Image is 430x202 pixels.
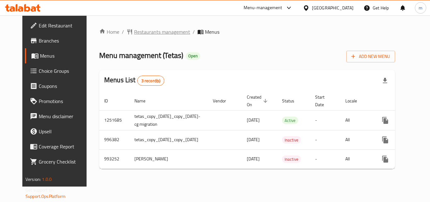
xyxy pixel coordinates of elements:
button: Add New Menu [346,51,395,62]
li: / [122,28,124,36]
a: Choice Groups [25,63,94,78]
td: tetas_copy_[DATE]_copy_[DATE]-cg migration [129,110,208,130]
td: 993252 [99,149,129,169]
a: Grocery Checklist [25,154,94,169]
div: Total records count [137,76,165,86]
span: Menus [205,28,219,36]
td: - [310,149,340,169]
span: Get support on: [25,186,54,194]
td: All [340,110,373,130]
span: Vendor [213,97,234,105]
a: Restaurants management [127,28,190,36]
td: All [340,149,373,169]
td: tetas_copy_[DATE]_copy_[DATE] [129,130,208,149]
div: Menu-management [244,4,282,12]
span: Open [186,53,200,59]
span: Upsell [39,128,89,135]
span: Add New Menu [351,53,390,61]
span: 3 record(s) [138,78,164,84]
a: Coupons [25,78,94,94]
span: Restaurants management [134,28,190,36]
span: Coverage Report [39,143,89,150]
span: m [419,4,422,11]
span: Inactive [282,136,301,144]
span: Active [282,117,298,124]
a: Upsell [25,124,94,139]
span: Promotions [39,97,89,105]
a: Edit Restaurant [25,18,94,33]
button: Change Status [393,132,408,147]
div: Inactive [282,155,301,163]
div: [GEOGRAPHIC_DATA] [312,4,354,11]
nav: breadcrumb [99,28,395,36]
td: All [340,130,373,149]
span: Menu disclaimer [39,113,89,120]
a: Menu disclaimer [25,109,94,124]
a: Coverage Report [25,139,94,154]
span: Locale [345,97,365,105]
span: 1.0.0 [42,175,52,183]
span: Choice Groups [39,67,89,75]
span: Inactive [282,156,301,163]
span: Grocery Checklist [39,158,89,165]
td: - [310,130,340,149]
span: Start Date [315,93,333,108]
td: - [310,110,340,130]
button: more [378,113,393,128]
button: more [378,152,393,167]
div: Open [186,52,200,60]
span: Created On [247,93,269,108]
span: Version: [25,175,41,183]
a: Promotions [25,94,94,109]
li: / [193,28,195,36]
button: Change Status [393,152,408,167]
a: Support.OpsPlatform [25,192,65,200]
button: Change Status [393,113,408,128]
span: Menus [40,52,89,60]
td: 996382 [99,130,129,149]
div: Export file [377,73,393,88]
a: Menus [25,48,94,63]
a: Branches [25,33,94,48]
span: Status [282,97,303,105]
td: 1251685 [99,110,129,130]
span: Coupons [39,82,89,90]
h2: Menus List [104,75,164,86]
span: Menu management ( Tetas ) [99,48,183,62]
span: [DATE] [247,136,260,144]
a: Home [99,28,119,36]
span: Name [134,97,154,105]
span: Edit Restaurant [39,22,89,29]
span: [DATE] [247,155,260,163]
span: Branches [39,37,89,44]
span: [DATE] [247,116,260,124]
span: ID [104,97,116,105]
td: [PERSON_NAME] [129,149,208,169]
button: more [378,132,393,147]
